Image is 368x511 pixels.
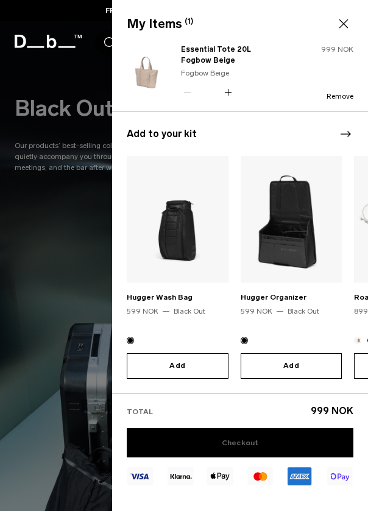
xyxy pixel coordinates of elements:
span: (1) [185,16,193,27]
div: My Items [127,14,351,33]
button: Add to Cart [241,353,342,379]
div: Next slide [337,121,353,147]
button: Oatmilk [354,337,361,344]
span: 599 NOK [127,307,158,315]
a: Checkout [127,428,353,457]
button: Remove [327,92,353,100]
span: 599 NOK [241,307,272,315]
button: Black Out [241,337,248,344]
img: Hugger Wash Bag Black Out [127,156,228,283]
button: Black Out [127,337,134,344]
span: 999 NOK [321,45,353,54]
div: Black Out [288,306,319,317]
div: 1 / 20 [127,156,228,379]
div: 2 / 20 [241,156,342,379]
div: Black Out [174,306,205,317]
button: Add to Cart [127,353,228,379]
a: Essential Tote 20L Fogbow Beige [181,44,281,66]
a: Hugger Wash Bag [127,293,193,301]
a: FREE SHIPPING FOR DB BLACK MEMBERS [105,5,263,16]
a: Hugger Organizer [241,293,306,301]
span: Total [127,407,153,416]
span: 999 NOK [311,405,353,417]
p: Fogbow Beige [181,68,281,79]
img: Hugger Organizer Black Out [241,156,342,283]
h3: Add to your kit [127,127,353,141]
